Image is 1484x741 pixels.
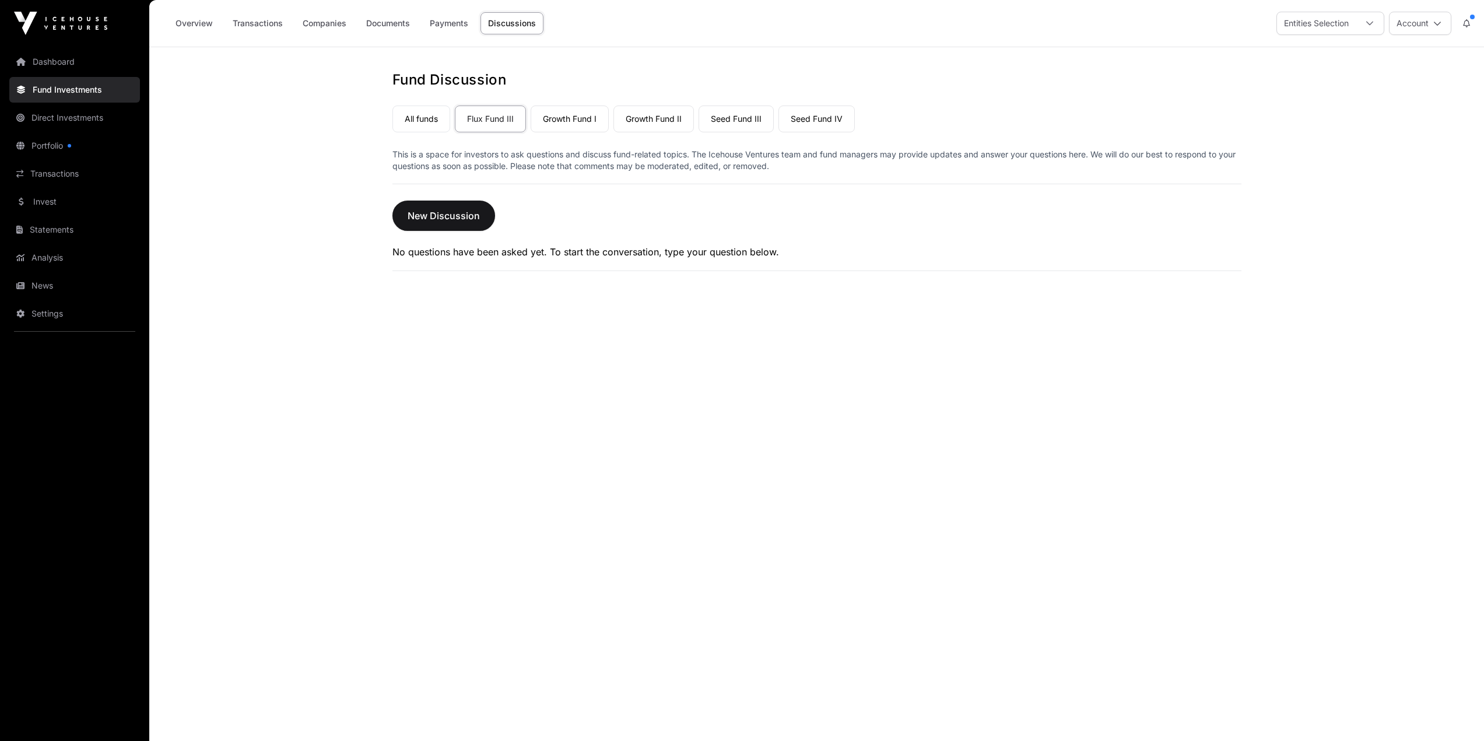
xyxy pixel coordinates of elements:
a: Flux Fund III [455,106,526,132]
a: Payments [422,12,476,34]
a: News [9,273,140,298]
a: Direct Investments [9,105,140,131]
a: Dashboard [9,49,140,75]
a: Documents [359,12,418,34]
a: Settings [9,301,140,326]
button: New Discussion [392,201,495,231]
a: Growth Fund I [531,106,609,132]
a: Growth Fund II [613,106,694,132]
a: All funds [392,106,450,132]
a: Transactions [225,12,290,34]
a: Seed Fund III [699,106,774,132]
iframe: Chat Widget [1426,685,1484,741]
a: Overview [168,12,220,34]
a: Fund Investments [9,77,140,103]
a: Transactions [9,161,140,187]
p: This is a space for investors to ask questions and discuss fund-related topics. The Icehouse Vent... [392,149,1241,172]
a: Invest [9,189,140,215]
img: Icehouse Ventures Logo [14,12,107,35]
a: Seed Fund IV [778,106,855,132]
a: Discussions [480,12,543,34]
a: Portfolio [9,133,140,159]
p: No questions have been asked yet. To start the conversation, type your question below. [392,245,1241,259]
a: Analysis [9,245,140,271]
h1: Fund Discussion [392,71,1241,89]
a: Statements [9,217,140,243]
span: New Discussion [408,209,480,223]
div: Entities Selection [1277,12,1356,34]
a: Companies [295,12,354,34]
button: Account [1389,12,1451,35]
